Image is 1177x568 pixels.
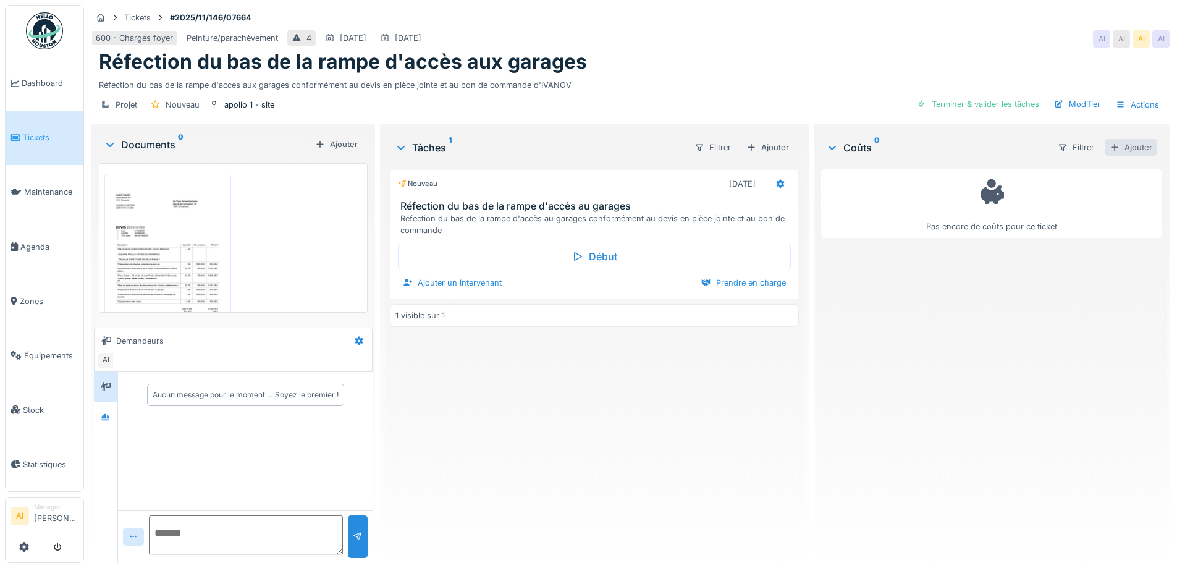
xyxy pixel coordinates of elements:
[874,140,880,155] sup: 0
[395,140,683,155] div: Tâches
[449,140,452,155] sup: 1
[187,32,278,44] div: Peinture/parachèvement
[99,74,1162,91] div: Réfection du bas de la rampe d'accès aux garages conformément au devis en pièce jointe et au bon ...
[23,132,78,143] span: Tickets
[104,137,310,152] div: Documents
[96,32,173,44] div: 600 - Charges foyer
[116,335,164,347] div: Demandeurs
[20,295,78,307] span: Zones
[166,99,200,111] div: Nouveau
[398,274,507,291] div: Ajouter un intervenant
[6,328,83,383] a: Équipements
[6,437,83,491] a: Statistiques
[340,32,366,44] div: [DATE]
[24,186,78,198] span: Maintenance
[1105,139,1157,156] div: Ajouter
[398,179,437,189] div: Nouveau
[912,96,1044,112] div: Terminer & valider les tâches
[696,274,791,291] div: Prendre en charge
[153,389,339,401] div: Aucun message pour le moment … Soyez le premier !
[99,50,587,74] h1: Réfection du bas de la rampe d'accès aux garages
[116,99,137,111] div: Projet
[306,32,311,44] div: 4
[23,459,78,470] span: Statistiques
[398,244,790,269] div: Début
[26,12,63,49] img: Badge_color-CXgf-gQk.svg
[741,139,794,156] div: Ajouter
[165,12,256,23] strong: #2025/11/146/07664
[108,177,228,347] img: cyuugu5rqcybbz8207vkx2vk4pkc
[1093,30,1110,48] div: AI
[1133,30,1150,48] div: AI
[310,136,363,153] div: Ajouter
[1152,30,1170,48] div: AI
[20,241,78,253] span: Agenda
[11,507,29,525] li: AI
[224,99,274,111] div: apollo 1 - site
[1052,138,1100,156] div: Filtrer
[829,175,1154,232] div: Pas encore de coûts pour ce ticket
[395,32,421,44] div: [DATE]
[826,140,1047,155] div: Coûts
[97,352,114,369] div: AI
[34,502,78,529] li: [PERSON_NAME]
[124,12,151,23] div: Tickets
[178,137,184,152] sup: 0
[729,178,756,190] div: [DATE]
[23,404,78,416] span: Stock
[1110,96,1165,114] div: Actions
[11,502,78,532] a: AI Manager[PERSON_NAME]
[400,213,793,236] div: Réfection du bas de la rampe d'accès au garages conformément au devis en pièce jointe et au bon d...
[6,219,83,274] a: Agenda
[34,502,78,512] div: Manager
[1113,30,1130,48] div: AI
[1049,96,1105,112] div: Modifier
[24,350,78,362] span: Équipements
[689,138,736,156] div: Filtrer
[395,310,445,321] div: 1 visible sur 1
[22,77,78,89] span: Dashboard
[6,383,83,437] a: Stock
[6,165,83,219] a: Maintenance
[6,274,83,328] a: Zones
[6,111,83,165] a: Tickets
[6,56,83,111] a: Dashboard
[400,200,793,212] h3: Réfection du bas de la rampe d'accès au garages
